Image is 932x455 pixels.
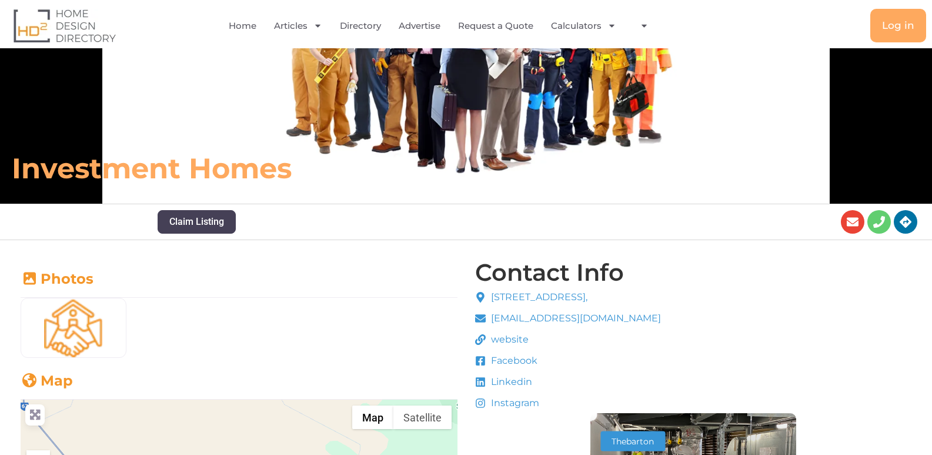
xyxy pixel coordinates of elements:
[21,372,73,389] a: Map
[12,151,647,186] h6: Investment Homes
[352,406,393,429] button: Show street map
[882,21,914,31] span: Log in
[21,298,126,357] img: Real Estate Agent
[870,9,926,42] a: Log in
[488,375,532,389] span: Linkedin
[475,261,624,284] h4: Contact Info
[488,290,587,304] span: [STREET_ADDRESS],
[606,437,659,446] div: Thebarton
[21,270,93,287] a: Photos
[274,12,322,39] a: Articles
[229,12,256,39] a: Home
[488,333,529,347] span: website
[393,406,452,429] button: Show satellite imagery
[399,12,440,39] a: Advertise
[475,311,662,326] a: [EMAIL_ADDRESS][DOMAIN_NAME]
[488,311,661,326] span: [EMAIL_ADDRESS][DOMAIN_NAME]
[158,210,236,234] button: Claim Listing
[551,12,616,39] a: Calculators
[458,12,533,39] a: Request a Quote
[190,12,696,39] nav: Menu
[488,354,537,368] span: Facebook
[340,12,381,39] a: Directory
[488,396,539,410] span: Instagram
